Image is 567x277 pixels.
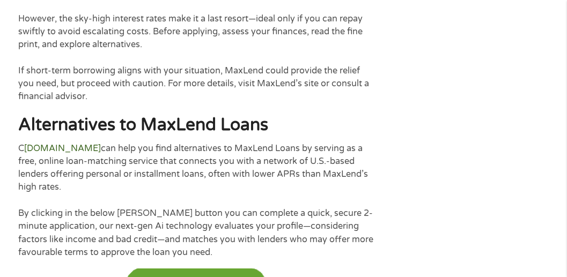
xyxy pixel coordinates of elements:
[18,64,374,103] p: If short-term borrowing aligns with your situation, MaxLend could provide the relief you need, bu...
[18,114,374,136] h2: Alternatives to MaxLend Loans
[18,142,374,194] p: C can help you find alternatives to MaxLend Loans by serving as a free, online loan-matching serv...
[18,12,374,51] p: However, the sky-high interest rates make it a last resort—ideal only if you can repay swiftly to...
[24,143,101,154] a: [DOMAIN_NAME]
[18,207,374,259] p: By clicking in the below [PERSON_NAME] button you can complete a quick, secure 2-minute applicati...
